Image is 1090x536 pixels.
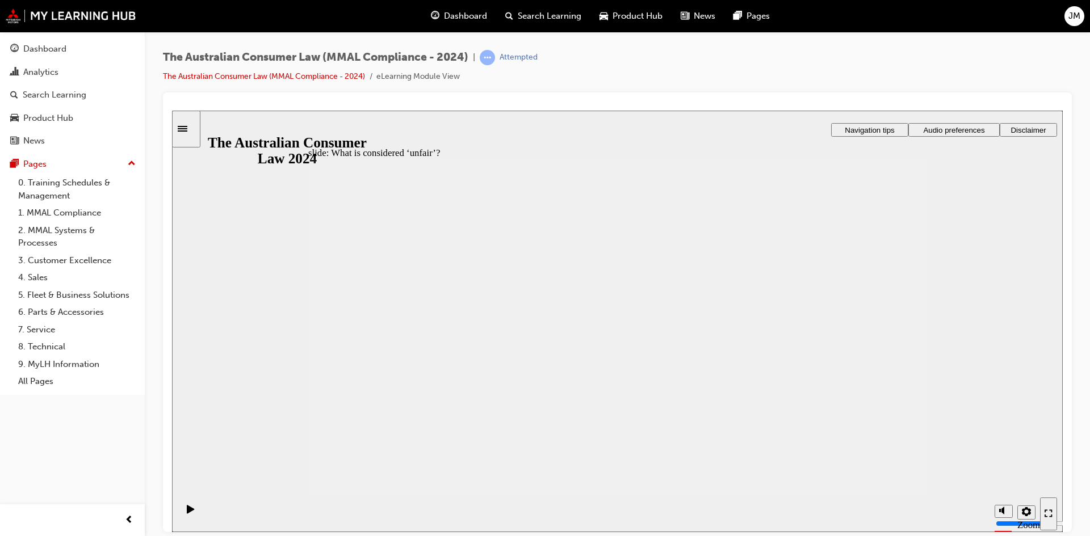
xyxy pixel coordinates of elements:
[590,5,672,28] a: car-iconProduct Hub
[518,10,581,23] span: Search Learning
[23,112,73,125] div: Product Hub
[1064,6,1084,26] button: JM
[733,9,742,23] span: pages-icon
[5,130,140,151] a: News
[23,43,66,56] div: Dashboard
[10,159,19,170] span: pages-icon
[431,9,439,23] span: guage-icon
[496,5,590,28] a: search-iconSearch Learning
[599,9,608,23] span: car-icon
[751,15,812,24] span: Audio preferences
[500,52,538,63] div: Attempted
[422,5,496,28] a: guage-iconDashboard
[128,157,136,171] span: up-icon
[125,513,133,527] span: prev-icon
[14,174,140,204] a: 0. Training Schedules & Management
[14,269,140,286] a: 4. Sales
[659,12,736,26] button: Navigation tips
[23,66,58,79] div: Analytics
[5,154,140,175] button: Pages
[23,158,47,171] div: Pages
[681,9,689,23] span: news-icon
[694,10,715,23] span: News
[5,36,140,154] button: DashboardAnalyticsSearch LearningProduct HubNews
[839,15,874,24] span: Disclaimer
[845,395,863,409] button: Settings
[724,5,779,28] a: pages-iconPages
[673,15,722,24] span: Navigation tips
[376,70,460,83] li: eLearning Module View
[868,387,885,420] button: Enter full-screen (Ctrl+Alt+F)
[14,286,140,304] a: 5. Fleet & Business Solutions
[163,51,468,64] span: The Australian Consumer Law (MMAL Compliance - 2024)
[480,50,495,65] span: learningRecordVerb_ATTEMPT-icon
[817,385,862,421] div: misc controls
[868,385,885,421] nav: slide navigation
[444,10,487,23] span: Dashboard
[6,385,25,421] div: playback controls
[505,9,513,23] span: search-icon
[5,108,140,129] a: Product Hub
[14,303,140,321] a: 6. Parts & Accessories
[10,113,19,124] span: car-icon
[828,12,885,26] button: Disclaimer
[14,338,140,356] a: 8. Technical
[5,62,140,83] a: Analytics
[14,356,140,373] a: 9. MyLH Information
[14,222,140,252] a: 2. MMAL Systems & Processes
[14,373,140,390] a: All Pages
[823,394,841,407] button: Mute (Ctrl+Alt+M)
[10,136,19,146] span: news-icon
[14,252,140,269] a: 3. Customer Excellence
[163,71,365,81] a: The Australian Consumer Law (MMAL Compliance - 2024)
[473,51,475,64] span: |
[613,10,663,23] span: Product Hub
[747,10,770,23] span: Pages
[5,39,140,60] a: Dashboard
[1068,10,1080,23] span: JM
[6,394,25,413] button: Play (Ctrl+Alt+P)
[10,67,19,78] span: chart-icon
[672,5,724,28] a: news-iconNews
[23,134,45,147] div: News
[14,204,140,222] a: 1. MMAL Compliance
[736,12,828,26] button: Audio preferences
[845,409,868,442] label: Zoom to fit
[6,9,136,23] img: mmal
[5,85,140,105] a: Search Learning
[10,90,18,100] span: search-icon
[10,44,19,54] span: guage-icon
[23,88,86,102] div: Search Learning
[824,408,897,417] input: volume
[14,321,140,339] a: 7. Service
